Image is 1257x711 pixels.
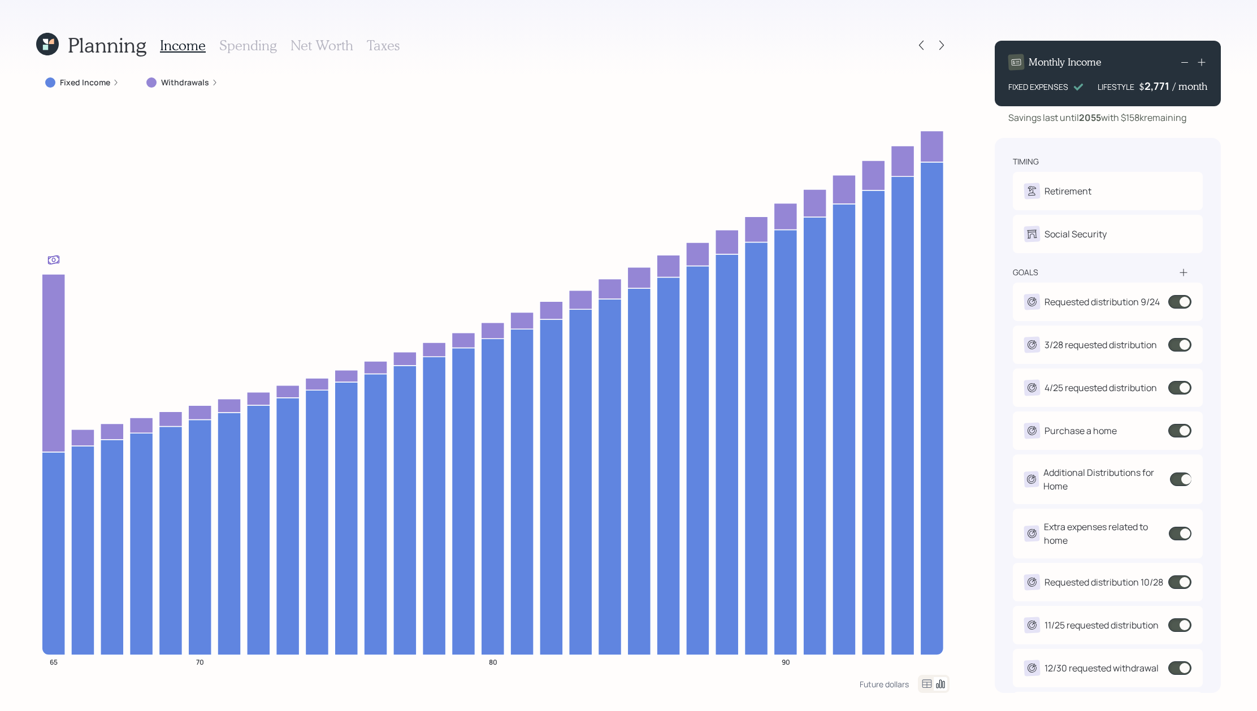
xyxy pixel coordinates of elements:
label: Fixed Income [60,77,110,88]
div: 12/30 requested withdrawal [1044,661,1159,675]
h3: Taxes [367,37,400,54]
div: 3/28 requested distribution [1044,338,1157,352]
div: Retirement [1044,184,1091,198]
h1: Planning [68,33,146,57]
div: 2,771 [1145,79,1173,93]
h3: Income [160,37,206,54]
div: LIFESTYLE [1098,81,1134,93]
h4: Monthly Income [1029,56,1102,68]
b: 2055 [1079,111,1101,124]
div: Future dollars [860,679,909,690]
tspan: 65 [50,657,58,666]
div: Purchase a home [1044,424,1117,437]
div: Requested distribution 9/24 [1044,295,1160,309]
tspan: 90 [782,657,790,666]
tspan: 70 [196,657,204,666]
div: 11/25 requested distribution [1044,618,1159,632]
div: timing [1013,156,1039,167]
div: Additional Distributions for Home [1043,466,1171,493]
h3: Net Worth [291,37,353,54]
h4: $ [1139,80,1145,93]
h4: / month [1173,80,1207,93]
div: Requested distribution 10/28 [1044,575,1163,589]
h3: Spending [219,37,277,54]
div: Savings last until with $158k remaining [1008,111,1186,124]
div: FIXED EXPENSES [1008,81,1068,93]
tspan: 80 [489,657,497,666]
div: Social Security [1044,227,1107,241]
label: Withdrawals [161,77,209,88]
div: Extra expenses related to home [1044,520,1169,547]
div: 4/25 requested distribution [1044,381,1157,394]
div: goals [1013,267,1038,278]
